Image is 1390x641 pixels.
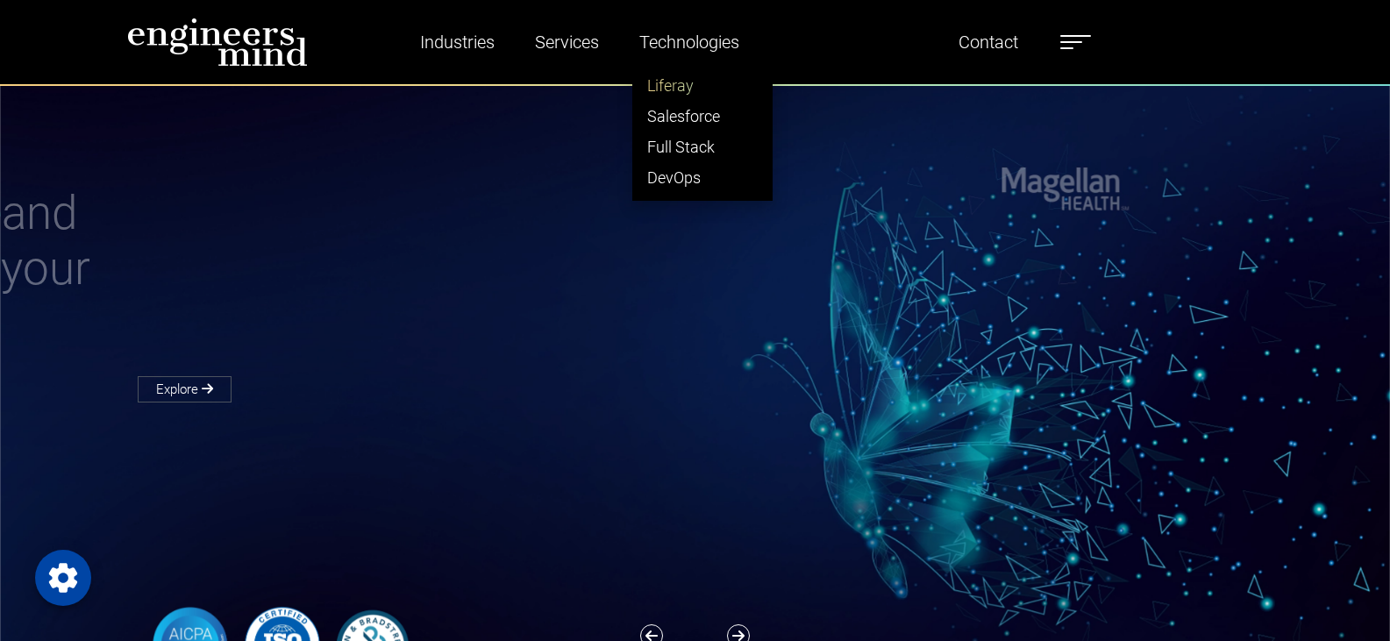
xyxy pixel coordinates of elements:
h1: and your Enterprise [138,186,695,353]
a: Contact [952,22,1025,62]
a: Full Stack [633,132,772,162]
a: Industries [413,22,502,62]
ul: Industries [632,62,773,201]
a: DevOps [633,162,772,193]
span: Transform [138,241,352,296]
a: Technologies [632,22,746,62]
a: Services [528,22,606,62]
span: Reimagine [138,186,353,240]
a: Salesforce [633,101,772,132]
a: Liferay [633,70,772,101]
img: logo [127,18,308,67]
a: Explore [138,376,232,402]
